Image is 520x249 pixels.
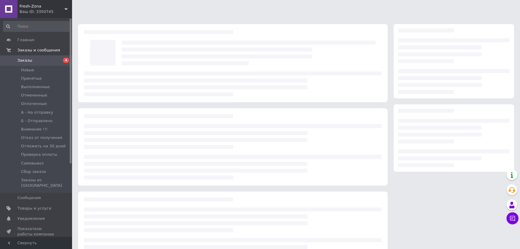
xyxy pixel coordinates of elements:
span: Заказы и сообщения [17,48,60,53]
span: Товары и услуги [17,206,51,211]
span: Б - Отправлено [21,118,53,124]
span: Внимание !!! [21,127,47,132]
span: Выполненные [21,84,50,90]
span: Показатели работы компании [17,226,56,237]
button: Чат с покупателем [506,212,518,224]
input: Поиск [3,21,71,32]
span: Новые [21,67,34,73]
span: Принятые [21,76,42,81]
span: Fresh-Zona [20,4,65,9]
span: Уведомления [17,216,45,221]
span: Самовывоз [21,161,44,166]
span: Заказы из [GEOGRAPHIC_DATA] [21,177,70,188]
span: А - На отправку [21,110,53,115]
span: Проверка оплаты [21,152,57,157]
span: Сбор заказа [21,169,46,174]
span: Отказ от получения [21,135,62,140]
span: Главная [17,37,34,43]
span: Отмененные [21,93,47,98]
span: Оплаченные [21,101,47,106]
div: Ваш ID: 3350745 [20,9,72,14]
span: Заказы [17,58,32,63]
span: Сообщения [17,195,41,201]
span: 4 [63,58,69,63]
span: Отложить на 30 дней [21,143,66,149]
